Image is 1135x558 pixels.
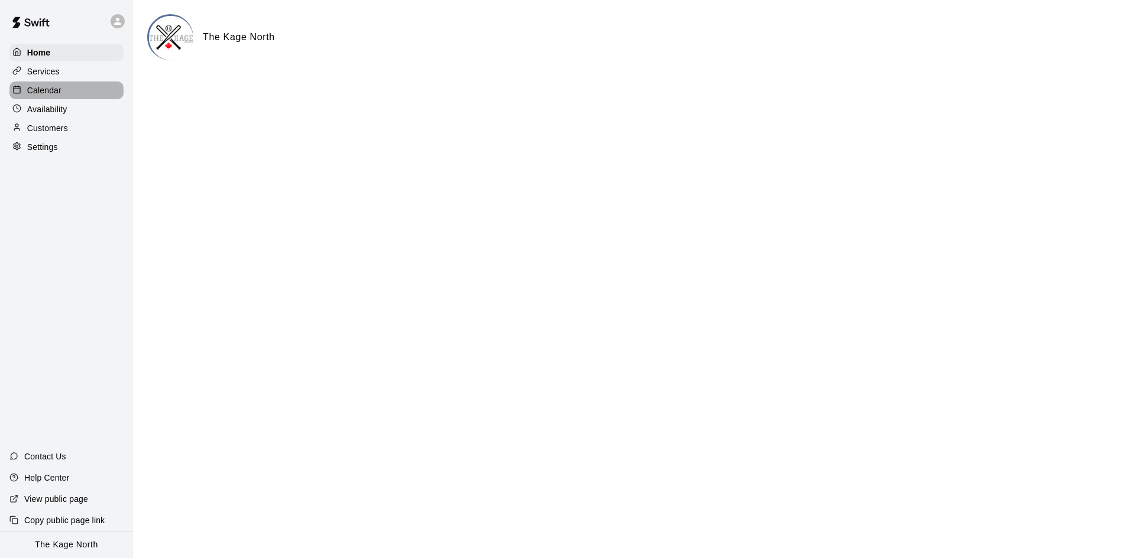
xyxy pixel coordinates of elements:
[24,451,66,462] p: Contact Us
[9,63,124,80] a: Services
[27,66,60,77] p: Services
[149,16,193,60] img: The Kage North logo
[27,84,61,96] p: Calendar
[35,539,98,551] p: The Kage North
[9,138,124,156] a: Settings
[27,103,67,115] p: Availability
[9,100,124,118] a: Availability
[9,81,124,99] a: Calendar
[27,122,68,134] p: Customers
[24,493,88,505] p: View public page
[24,514,105,526] p: Copy public page link
[203,30,275,45] h6: The Kage North
[24,472,69,484] p: Help Center
[27,47,51,58] p: Home
[9,44,124,61] a: Home
[27,141,58,153] p: Settings
[9,119,124,137] a: Customers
